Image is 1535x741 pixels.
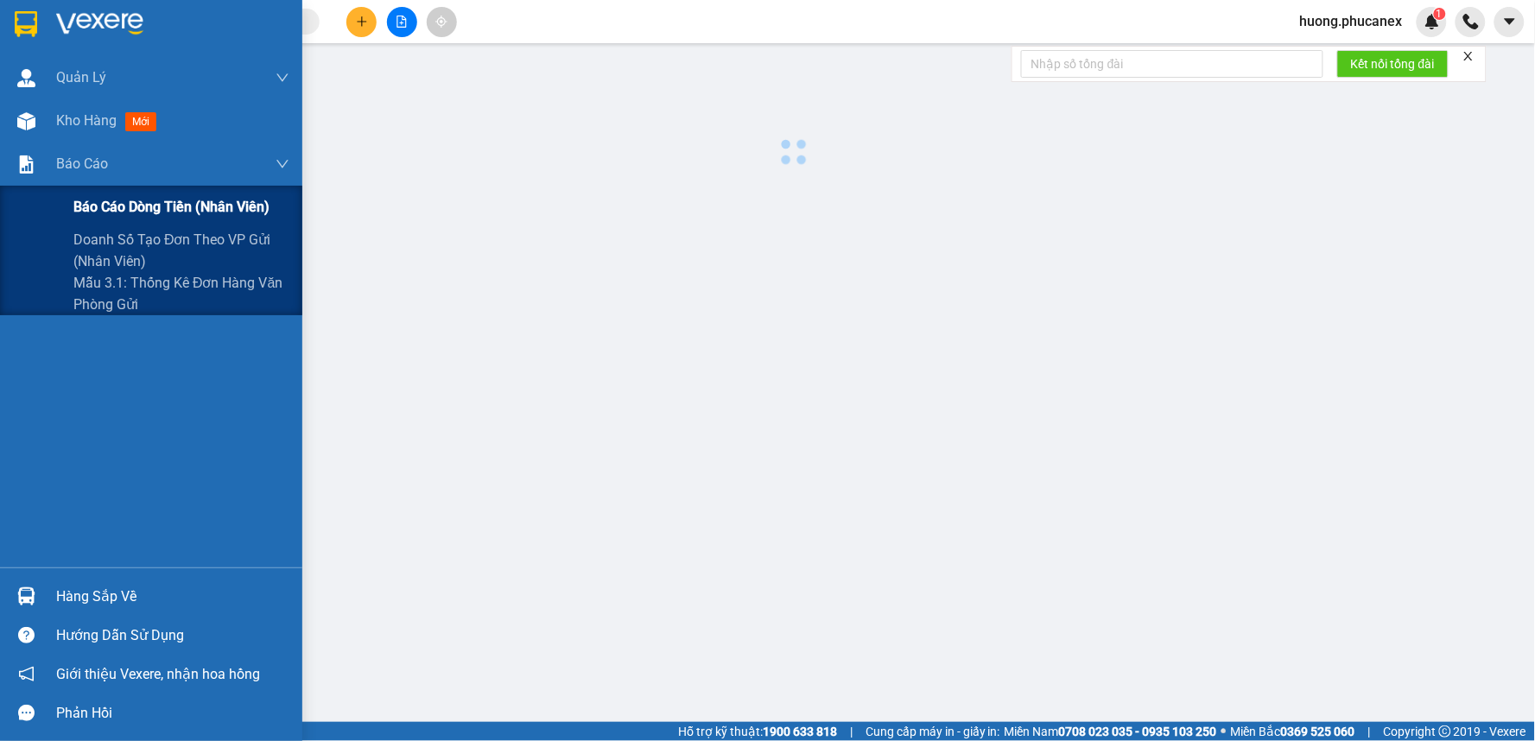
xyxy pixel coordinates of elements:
div: Hàng sắp về [56,584,289,610]
span: | [850,722,853,741]
img: warehouse-icon [17,69,35,87]
span: Báo cáo dòng tiền (nhân viên) [73,196,270,218]
span: Kho hàng [56,112,117,129]
sup: 1 [1434,8,1446,20]
span: Cung cấp máy in - giấy in: [866,722,1000,741]
span: Doanh số tạo đơn theo VP gửi (nhân viên) [73,229,289,272]
span: Miền Bắc [1231,722,1355,741]
button: file-add [387,7,417,37]
span: Báo cáo [56,153,108,174]
span: mới [125,112,156,131]
img: logo-vxr [15,11,37,37]
b: Phúc An Express [22,11,90,123]
span: question-circle [18,627,35,643]
span: notification [18,666,35,682]
span: Miền Nam [1005,722,1217,741]
span: Quản Lý [56,66,106,88]
span: close [1462,50,1475,62]
span: ⚪️ [1221,728,1227,735]
span: message [18,705,35,721]
img: warehouse-icon [17,587,35,605]
span: Mẫu 3.1: Thống kê đơn hàng văn phòng gửi [73,272,289,315]
img: phone-icon [1463,14,1479,29]
button: plus [346,7,377,37]
strong: 0708 023 035 - 0935 103 250 [1059,725,1217,738]
span: down [276,157,289,171]
strong: 1900 633 818 [763,725,837,738]
span: plus [356,16,368,28]
div: Phản hồi [56,700,289,726]
strong: 0369 525 060 [1281,725,1355,738]
input: Nhập số tổng đài [1021,50,1323,78]
span: copyright [1439,725,1451,738]
div: Hướng dẫn sử dụng [56,623,289,649]
span: caret-down [1502,14,1518,29]
span: Kết nối tổng đài [1351,54,1435,73]
img: icon-new-feature [1424,14,1440,29]
span: aim [435,16,447,28]
button: Kết nối tổng đài [1337,50,1449,78]
span: | [1368,722,1371,741]
button: caret-down [1494,7,1525,37]
button: aim [427,7,457,37]
span: huong.phucanex [1286,10,1417,32]
li: [STREET_ADDRESS][PERSON_NAME][PERSON_NAME] [22,127,98,260]
img: solution-icon [17,155,35,174]
img: warehouse-icon [17,112,35,130]
span: Giới thiệu Vexere, nhận hoa hồng [56,663,260,685]
span: Hỗ trợ kỹ thuật: [678,722,837,741]
span: down [276,71,289,85]
span: 1 [1437,8,1443,20]
span: file-add [396,16,408,28]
